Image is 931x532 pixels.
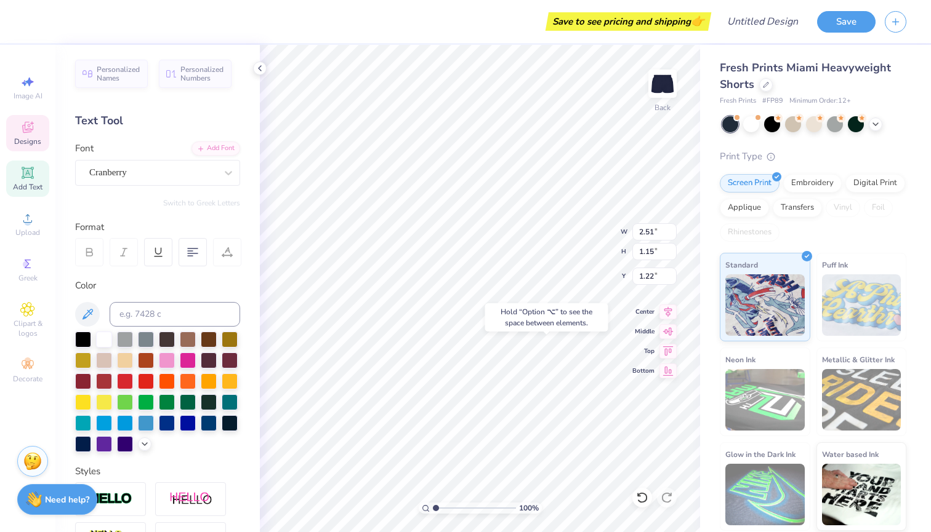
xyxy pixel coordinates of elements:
img: Standard [725,274,805,336]
span: Fresh Prints [720,96,756,106]
div: Print Type [720,149,906,164]
div: Format [75,220,241,234]
span: 👉 [691,14,704,28]
span: Puff Ink [822,258,848,271]
img: Shadow [169,491,212,507]
span: Designs [14,137,41,146]
div: Foil [864,199,893,217]
span: Clipart & logos [6,319,49,338]
div: Back [655,102,671,113]
strong: Need help? [45,494,89,506]
span: Neon Ink [725,353,756,366]
span: Minimum Order: 12 + [789,96,851,106]
div: Save to see pricing and shipping [549,12,708,31]
label: Font [75,141,94,156]
input: Untitled Design [717,9,808,34]
div: Add Font [191,141,240,156]
span: Metallic & Glitter Ink [822,353,895,366]
div: Hold “Option ⌥” to see the space between elements. [485,303,608,332]
span: # FP89 [762,96,783,106]
div: Applique [720,199,769,217]
div: Rhinestones [720,223,780,242]
span: Bottom [632,367,655,375]
img: Puff Ink [822,274,901,336]
span: Glow in the Dark Ink [725,448,796,461]
span: Water based Ink [822,448,879,461]
img: Metallic & Glitter Ink [822,369,901,431]
div: Text Tool [75,113,240,129]
span: Fresh Prints Miami Heavyweight Shorts [720,60,891,92]
img: Water based Ink [822,464,901,525]
span: Greek [18,273,38,283]
div: Color [75,279,240,293]
span: Upload [15,228,40,237]
span: Standard [725,258,758,271]
button: Switch to Greek Letters [163,198,240,208]
div: Vinyl [826,199,860,217]
input: e.g. 7428 c [110,302,240,327]
img: Stroke [89,492,132,506]
img: Glow in the Dark Ink [725,464,805,525]
span: Decorate [13,374,42,384]
img: Back [650,71,675,96]
span: Top [632,347,655,355]
div: Styles [75,464,240,478]
img: Neon Ink [725,369,805,431]
div: Screen Print [720,174,780,193]
span: 100 % [519,502,539,514]
span: Personalized Names [97,65,140,82]
span: Image AI [14,91,42,101]
span: Center [632,308,655,316]
span: Personalized Numbers [180,65,224,82]
span: Add Text [13,182,42,192]
div: Digital Print [845,174,905,193]
span: Middle [632,327,655,336]
div: Transfers [773,199,822,217]
button: Save [817,11,876,33]
div: Embroidery [783,174,842,193]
